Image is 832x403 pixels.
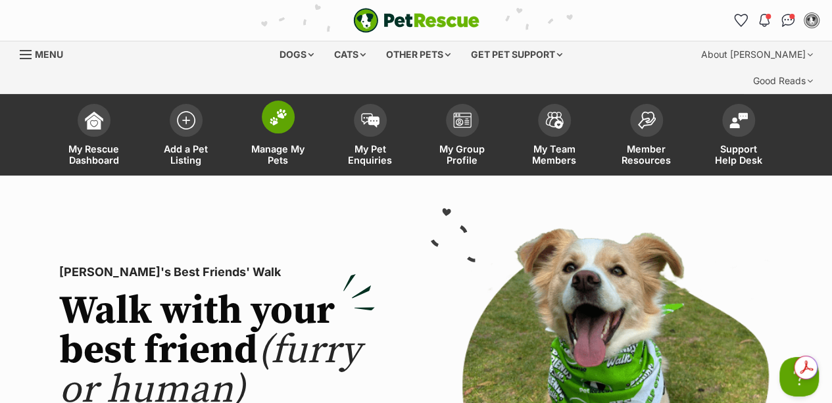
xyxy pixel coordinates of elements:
[805,14,818,27] img: Michelle ROGERS profile pic
[462,41,572,68] div: Get pet support
[341,143,400,166] span: My Pet Enquiries
[779,357,819,396] iframe: Help Scout Beacon - Open
[781,14,795,27] img: chat-41dd97257d64d25036548639549fe6c8038ab92f7586957e7f3b1b290dea8141.svg
[249,143,308,166] span: Manage My Pets
[324,97,416,176] a: My Pet Enquiries
[453,112,472,128] img: group-profile-icon-3fa3cf56718a62981997c0bc7e787c4b2cf8bcc04b72c1350f741eb67cf2f40e.svg
[744,68,822,94] div: Good Reads
[693,97,785,176] a: Support Help Desk
[157,143,216,166] span: Add a Pet Listing
[777,10,798,31] a: Conversations
[801,10,822,31] button: My account
[617,143,676,166] span: Member Resources
[64,143,124,166] span: My Rescue Dashboard
[48,97,140,176] a: My Rescue Dashboard
[754,10,775,31] button: Notifications
[353,8,479,33] img: logo-e224e6f780fb5917bec1dbf3a21bbac754714ae5b6737aabdf751b685950b380.svg
[377,41,460,68] div: Other pets
[20,41,72,65] a: Menu
[140,97,232,176] a: Add a Pet Listing
[361,113,379,128] img: pet-enquiries-icon-7e3ad2cf08bfb03b45e93fb7055b45f3efa6380592205ae92323e6603595dc1f.svg
[416,97,508,176] a: My Group Profile
[232,97,324,176] a: Manage My Pets
[759,14,770,27] img: notifications-46538b983faf8c2785f20acdc204bb7945ddae34d4c08c2a6579f10ce5e182be.svg
[35,49,63,60] span: Menu
[59,263,375,281] p: [PERSON_NAME]'s Best Friends' Walk
[85,111,103,130] img: dashboard-icon-eb2f2d2d3e046f16d808141f083e7271f6b2e854fb5c12c21221c1fb7104beca.svg
[730,10,751,31] a: Favourites
[508,97,600,176] a: My Team Members
[629,1,637,9] img: adchoices.png
[600,97,693,176] a: Member Resources
[177,111,195,130] img: add-pet-listing-icon-0afa8454b4691262ce3f59096e99ab1cd57d4a30225e0717b998d2c9b9846f56.svg
[525,143,584,166] span: My Team Members
[433,143,492,166] span: My Group Profile
[269,108,287,126] img: manage-my-pets-icon-02211641906a0b7f246fdf0571729dbe1e7629f14944591b6c1af311fb30b64b.svg
[709,143,768,166] span: Support Help Desk
[325,41,375,68] div: Cats
[353,8,479,33] a: PetRescue
[545,112,564,129] img: team-members-icon-5396bd8760b3fe7c0b43da4ab00e1e3bb1a5d9ba89233759b79545d2d3fc5d0d.svg
[729,112,748,128] img: help-desk-icon-fdf02630f3aa405de69fd3d07c3f3aa587a6932b1a1747fa1d2bba05be0121f9.svg
[730,10,822,31] ul: Account quick links
[270,41,323,68] div: Dogs
[692,41,822,68] div: About [PERSON_NAME]
[637,111,656,129] img: member-resources-icon-8e73f808a243e03378d46382f2149f9095a855e16c252ad45f914b54edf8863c.svg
